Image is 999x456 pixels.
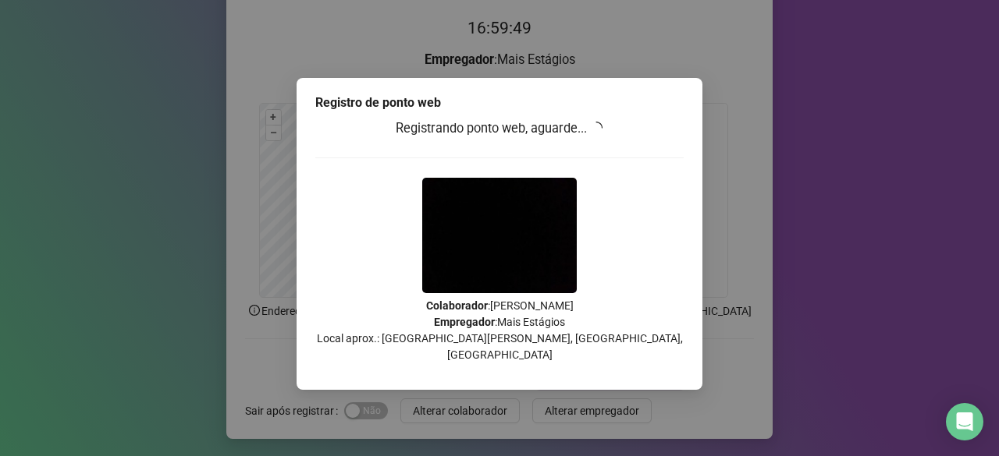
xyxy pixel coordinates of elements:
[946,403,983,440] div: Open Intercom Messenger
[315,94,684,112] div: Registro de ponto web
[434,316,495,328] strong: Empregador
[426,299,488,312] strong: Colaborador
[315,118,684,139] h3: Registrando ponto web, aguarde...
[590,122,603,134] span: loading
[422,178,577,293] img: Z
[315,298,684,363] p: : [PERSON_NAME] : Mais Estágios Local aprox.: [GEOGRAPHIC_DATA][PERSON_NAME], [GEOGRAPHIC_DATA], ...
